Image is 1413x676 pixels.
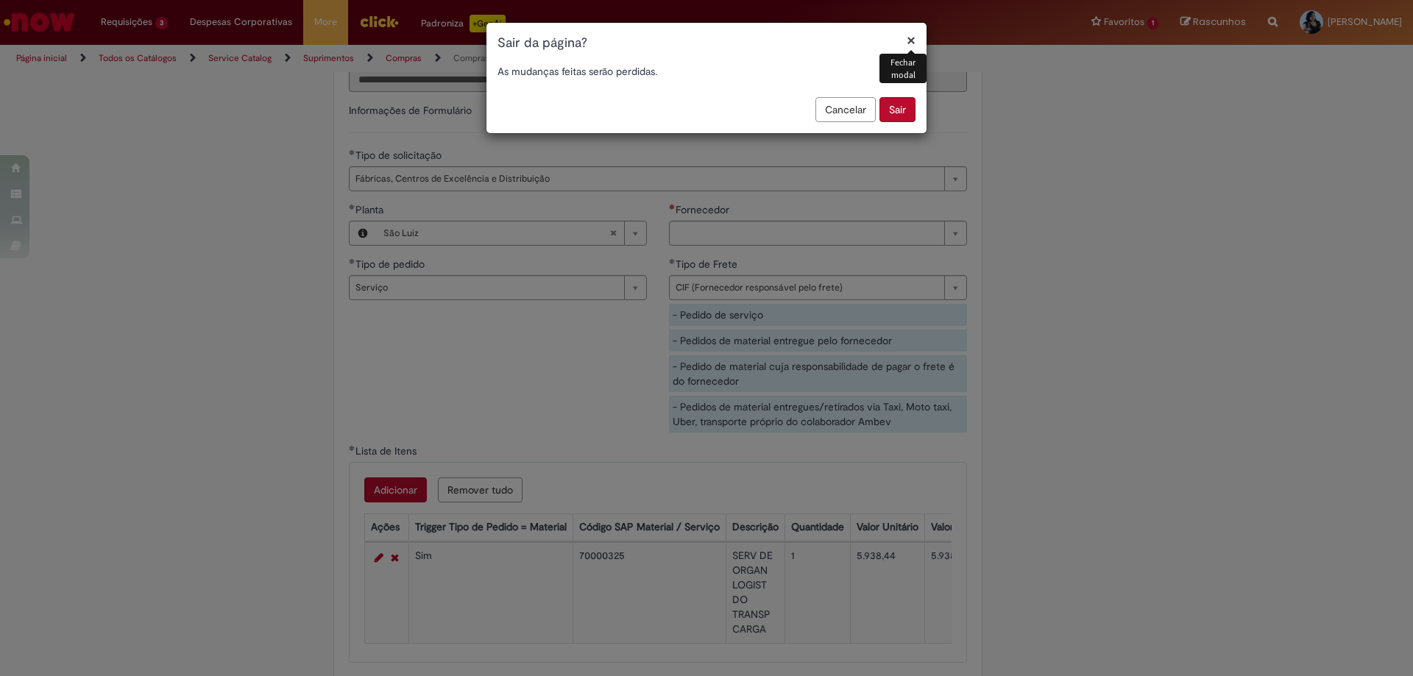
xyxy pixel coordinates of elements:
button: Sair [879,97,916,122]
h1: Sair da página? [497,34,916,53]
p: As mudanças feitas serão perdidas. [497,64,916,79]
div: Fechar modal [879,54,927,83]
button: Cancelar [815,97,876,122]
button: Fechar modal [907,32,916,48]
